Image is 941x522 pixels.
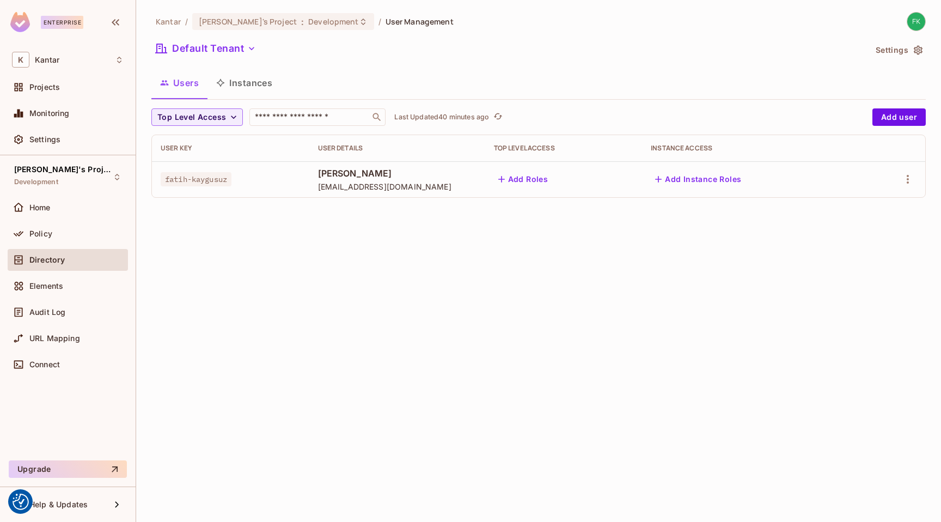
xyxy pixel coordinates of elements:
[29,308,65,317] span: Audit Log
[489,111,504,124] span: Click to refresh data
[318,181,476,192] span: [EMAIL_ADDRESS][DOMAIN_NAME]
[29,500,88,509] span: Help & Updates
[157,111,226,124] span: Top Level Access
[29,109,70,118] span: Monitoring
[29,83,60,92] span: Projects
[29,256,65,264] span: Directory
[35,56,59,64] span: Workspace: Kantar
[12,52,29,68] span: K
[14,178,58,186] span: Development
[651,144,850,153] div: Instance Access
[378,16,381,27] li: /
[9,460,127,478] button: Upgrade
[318,167,476,179] span: [PERSON_NAME]
[41,16,83,29] div: Enterprise
[29,229,52,238] span: Policy
[161,172,231,186] span: fatih-kaygusuz
[907,13,925,31] img: Fatih Kaygusuz
[151,69,207,96] button: Users
[29,334,80,343] span: URL Mapping
[386,16,454,27] span: User Management
[185,16,188,27] li: /
[494,144,634,153] div: Top Level Access
[29,282,63,290] span: Elements
[308,16,358,27] span: Development
[871,41,926,59] button: Settings
[491,111,504,124] button: refresh
[156,16,181,27] span: the active workspace
[151,108,243,126] button: Top Level Access
[151,40,260,57] button: Default Tenant
[872,108,926,126] button: Add user
[161,144,301,153] div: User Key
[14,165,112,174] span: [PERSON_NAME]'s Project
[29,203,51,212] span: Home
[494,171,553,188] button: Add Roles
[493,112,503,123] span: refresh
[394,113,489,122] p: Last Updated 40 minutes ago
[318,144,476,153] div: User Details
[199,16,297,27] span: [PERSON_NAME]'s Project
[29,135,60,144] span: Settings
[651,171,746,188] button: Add Instance Roles
[207,69,281,96] button: Instances
[13,494,29,510] button: Consent Preferences
[10,12,30,32] img: SReyMgAAAABJRU5ErkJggg==
[301,17,304,26] span: :
[13,494,29,510] img: Revisit consent button
[29,360,60,369] span: Connect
